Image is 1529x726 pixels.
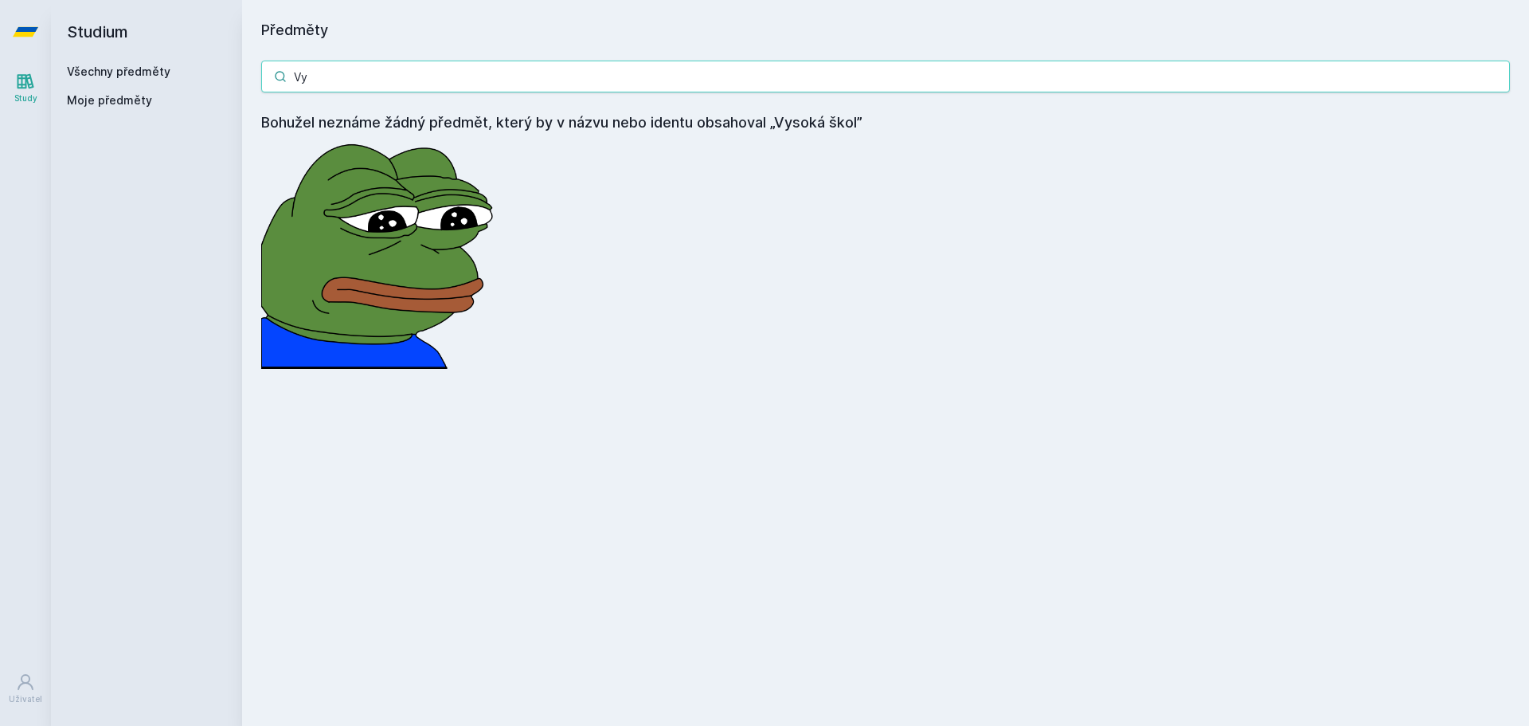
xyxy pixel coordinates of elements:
[9,693,42,705] div: Uživatel
[3,64,48,112] a: Study
[261,19,1510,41] h1: Předměty
[3,665,48,713] a: Uživatel
[67,92,152,108] span: Moje předměty
[14,92,37,104] div: Study
[261,112,1510,134] h4: Bohužel neznáme žádný předmět, který by v názvu nebo identu obsahoval „Vysoká škol”
[261,61,1510,92] input: Název nebo ident předmětu…
[261,134,500,369] img: error_picture.png
[67,65,170,78] a: Všechny předměty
